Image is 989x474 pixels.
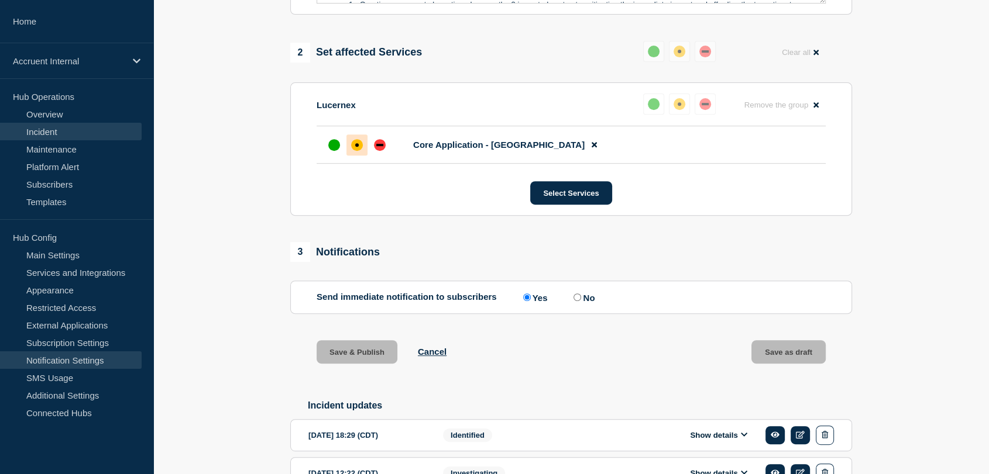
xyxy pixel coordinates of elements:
p: Accruent Internal [13,56,125,66]
button: up [643,41,664,62]
div: affected [674,98,685,110]
button: affected [669,41,690,62]
button: Save & Publish [317,340,397,364]
div: down [374,139,386,151]
div: Send immediate notification to subscribers [317,292,826,303]
div: [DATE] 18:29 (CDT) [308,425,425,445]
div: up [648,46,660,57]
div: affected [674,46,685,57]
span: Core Application - [GEOGRAPHIC_DATA] [413,140,585,150]
button: up [643,94,664,115]
h2: Incident updates [308,400,852,411]
span: Remove the group [744,101,808,109]
div: down [699,46,711,57]
button: Select Services [530,181,612,205]
div: Set affected Services [290,43,422,63]
input: No [574,293,581,301]
span: 2 [290,43,310,63]
p: Send immediate notification to subscribers [317,292,497,303]
button: down [695,94,716,115]
span: Identified [443,428,492,442]
p: Lucernex [317,100,356,110]
button: Cancel [418,347,447,357]
div: up [328,139,340,151]
div: Notifications [290,242,380,262]
button: Show details [686,430,751,440]
input: Yes [523,293,531,301]
button: affected [669,94,690,115]
div: down [699,98,711,110]
label: Yes [520,292,548,303]
button: Remove the group [737,94,826,116]
button: Save as draft [751,340,826,364]
button: down [695,41,716,62]
span: 3 [290,242,310,262]
label: No [571,292,595,303]
div: affected [351,139,363,151]
div: up [648,98,660,110]
button: Clear all [775,41,826,64]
